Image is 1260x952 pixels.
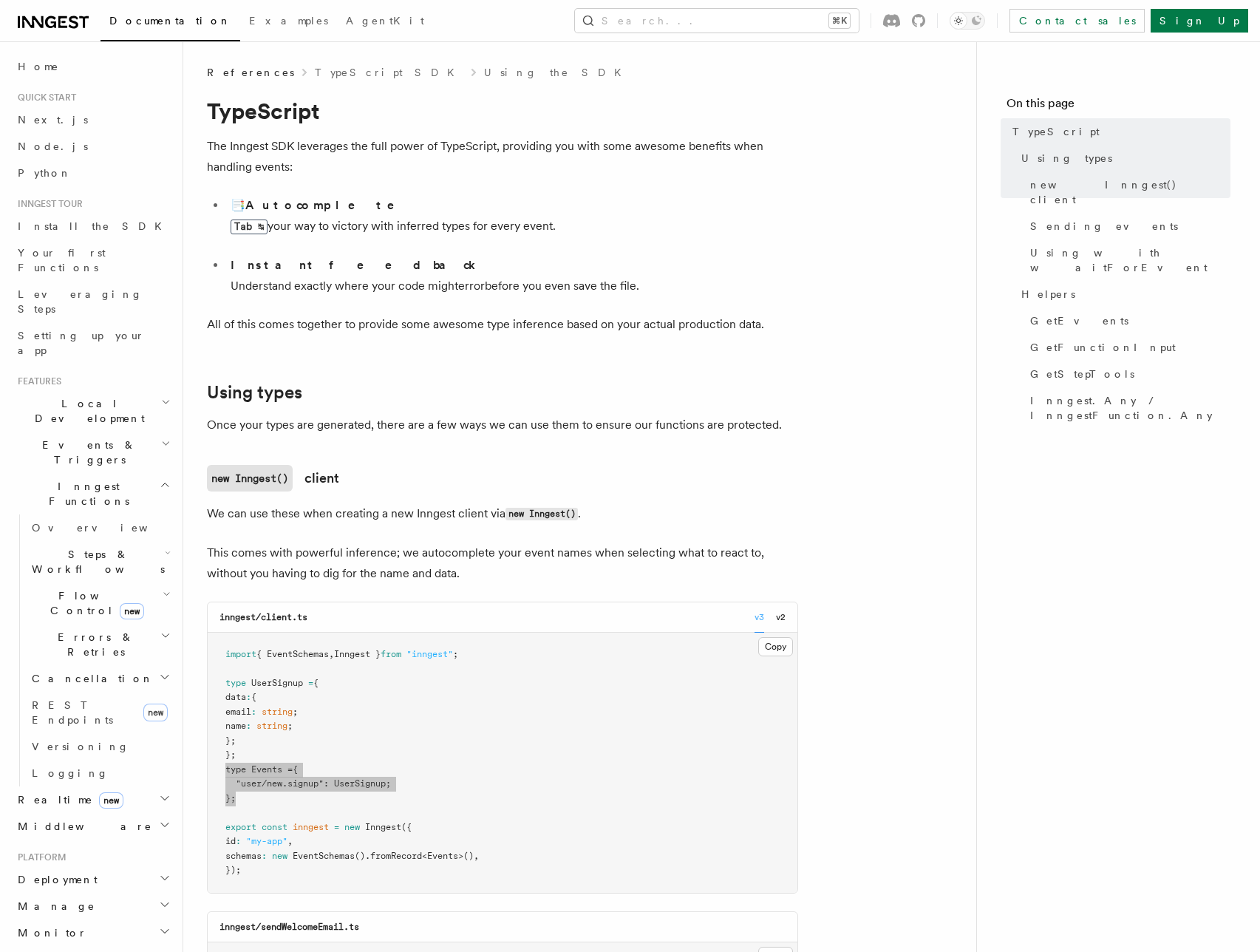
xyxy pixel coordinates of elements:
span: new Inngest() client [1030,177,1230,207]
kbd: ⌘K [829,13,850,28]
span: "inngest" [406,649,453,659]
span: Inngest tour [12,198,83,210]
span: error [458,279,485,293]
span: Middleware [12,819,152,834]
a: Home [12,53,174,80]
span: }; [225,735,236,746]
span: id [225,836,236,846]
h1: TypeScript [207,98,798,124]
span: = [308,678,313,688]
a: Using with waitForEvent [1024,239,1230,281]
span: new [120,603,144,619]
a: Sending events [1024,213,1230,239]
h4: On this page [1007,95,1230,118]
span: Errors & Retries [26,630,160,659]
span: Logging [32,767,109,779]
span: Monitor [12,925,87,940]
span: Steps & Workflows [26,547,165,577]
span: Using types [1021,151,1112,166]
span: Python [18,167,72,179]
span: email [225,707,251,717]
kbd: Tab ↹ [231,220,268,234]
button: Errors & Retries [26,624,174,665]
span: { EventSchemas [256,649,329,659]
button: Toggle dark mode [950,12,985,30]
p: The Inngest SDK leverages the full power of TypeScript, providing you with some awesome benefits ... [207,136,798,177]
span: }); [225,865,241,875]
span: type [225,764,246,775]
span: ; [293,707,298,717]
button: Copy [758,637,793,656]
span: { [293,764,298,775]
span: UserSignup [334,778,386,789]
a: Logging [26,760,174,786]
span: Events [251,764,282,775]
span: : [246,692,251,702]
span: Install the SDK [18,220,171,232]
a: new Inngest() client [1024,171,1230,213]
li: 📑 your way to victory with inferred types for every event. [226,195,798,249]
a: GetStepTools [1024,361,1230,387]
span: .fromRecord [365,851,422,861]
button: Inngest Functions [12,473,174,514]
span: Realtime [12,792,123,807]
a: new Inngest()client [207,465,339,492]
a: Overview [26,514,174,541]
span: Flow Control [26,588,163,618]
span: Inngest } [334,649,381,659]
span: AgentKit [346,15,424,27]
strong: Autocomplete [245,198,415,212]
button: Flow Controlnew [26,582,174,624]
a: TypeScript SDK [315,65,463,80]
li: Understand exactly where your code might before you even save the file. [226,255,798,296]
span: Quick start [12,92,76,103]
span: Deployment [12,872,98,887]
button: v3 [755,602,764,633]
code: inngest/sendWelcomeEmail.ts [219,922,359,932]
a: Leveraging Steps [12,281,174,322]
span: type [225,678,246,688]
span: Home [18,59,59,74]
span: REST Endpoints [32,699,113,726]
button: Search...⌘K [575,9,859,33]
a: Inngest.Any / InngestFunction.Any [1024,387,1230,429]
span: string [256,721,287,731]
span: < [422,851,427,861]
span: string [262,707,293,717]
span: GetStepTools [1030,367,1134,381]
span: Platform [12,851,67,863]
span: }; [225,749,236,760]
span: "user/new.signup" [236,778,324,789]
span: , [287,836,293,846]
span: GetEvents [1030,313,1128,328]
a: Node.js [12,133,174,160]
span: ; [386,778,391,789]
span: : [246,721,251,731]
a: Using types [1015,145,1230,171]
span: new [272,851,287,861]
p: Once your types are generated, there are a few ways we can use them to ensure our functions are p... [207,415,798,435]
a: Next.js [12,106,174,133]
span: , [474,851,479,861]
a: Examples [240,4,337,40]
span: : [324,778,329,789]
span: new [344,822,360,832]
span: () [355,851,365,861]
a: REST Endpointsnew [26,692,174,733]
span: data [225,692,246,702]
span: Sending events [1030,219,1178,234]
button: Monitor [12,919,174,946]
span: Versioning [32,741,129,752]
button: Steps & Workflows [26,541,174,582]
span: Node.js [18,140,88,152]
p: All of this comes together to provide some awesome type inference based on your actual production... [207,314,798,335]
span: , [329,649,334,659]
span: Inngest Functions [12,479,160,509]
span: const [262,822,287,832]
span: = [287,764,293,775]
button: Realtimenew [12,786,174,813]
span: Events & Triggers [12,438,161,467]
span: Helpers [1021,287,1075,302]
span: : [262,851,267,861]
span: import [225,649,256,659]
